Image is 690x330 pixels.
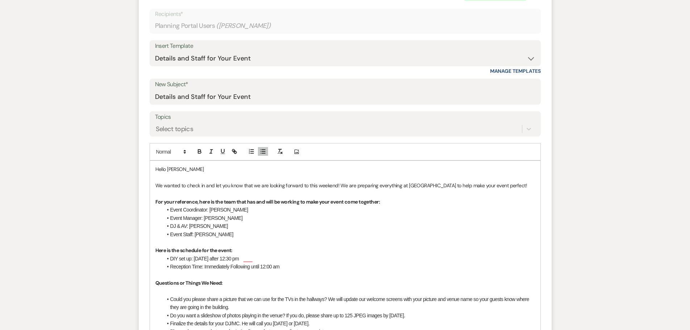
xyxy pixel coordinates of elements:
div: Select topics [156,124,193,134]
span: Event Coordinator: [PERSON_NAME] [170,207,248,213]
span: Hello [PERSON_NAME] [155,166,204,172]
div: Planning Portal Users [155,19,535,33]
span: Event Manager: [PERSON_NAME] [170,215,243,221]
span: Do you want a slideshow of photos playing in the venue? If you do, please share up to 125 JPEG im... [170,313,405,318]
span: DJ & AV: [PERSON_NAME] [170,223,228,229]
label: New Subject* [155,79,535,90]
span: ( [PERSON_NAME] ) [216,21,271,31]
span: We wanted to check in and let you know that we are looking forward to this weekend! We are prepar... [155,182,527,189]
strong: For your reference, here is the team that has and will be working to make your event come together: [155,199,380,205]
a: Manage Templates [490,68,541,74]
strong: Here is the schedule for the event: [155,247,233,254]
span: Could you please share a picture that we can use for the TVs in the hallways? We will update our ... [170,296,530,310]
strong: Questions or Things We Need: [155,280,223,286]
span: Finalize the details for your DJ/MC. He will call you [DATE] or [DATE]. [170,321,310,326]
span: DIY set up: [DATE] after 12:30 pm [170,256,239,262]
span: Event Staff: [PERSON_NAME] [170,231,234,237]
p: Recipients* [155,9,535,19]
div: Insert Template [155,41,535,51]
label: Topics [155,112,535,122]
span: Reception Time: Immediately Following until 12:00 am [170,264,280,270]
